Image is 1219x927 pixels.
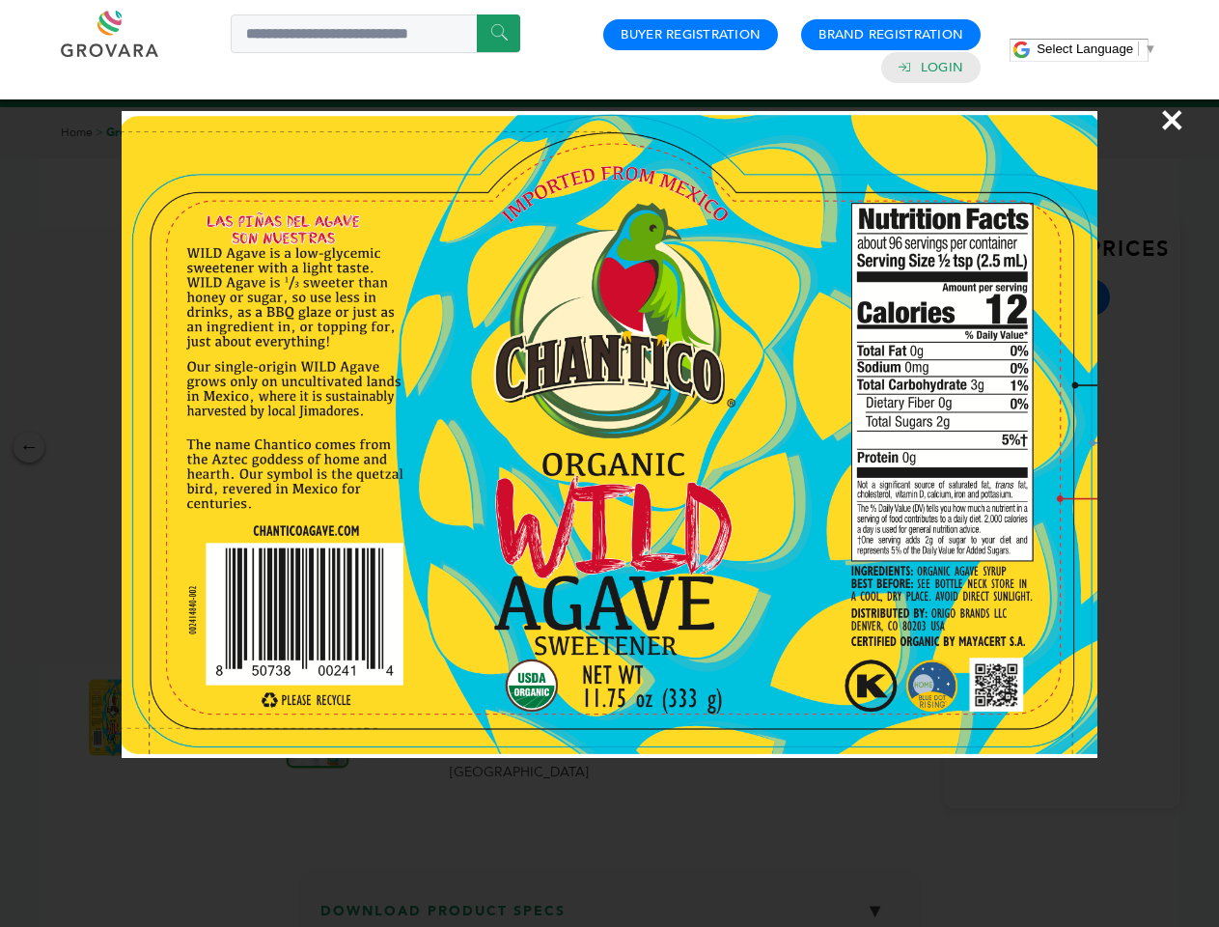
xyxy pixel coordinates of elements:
span: Select Language [1037,42,1133,56]
a: Login [921,59,963,76]
img: Image Preview [122,111,1096,758]
span: × [1159,93,1185,147]
a: Brand Registration [818,26,963,43]
a: Buyer Registration [621,26,761,43]
a: Select Language​ [1037,42,1156,56]
span: ​ [1138,42,1139,56]
span: ▼ [1144,42,1156,56]
input: Search a product or brand... [231,14,520,53]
